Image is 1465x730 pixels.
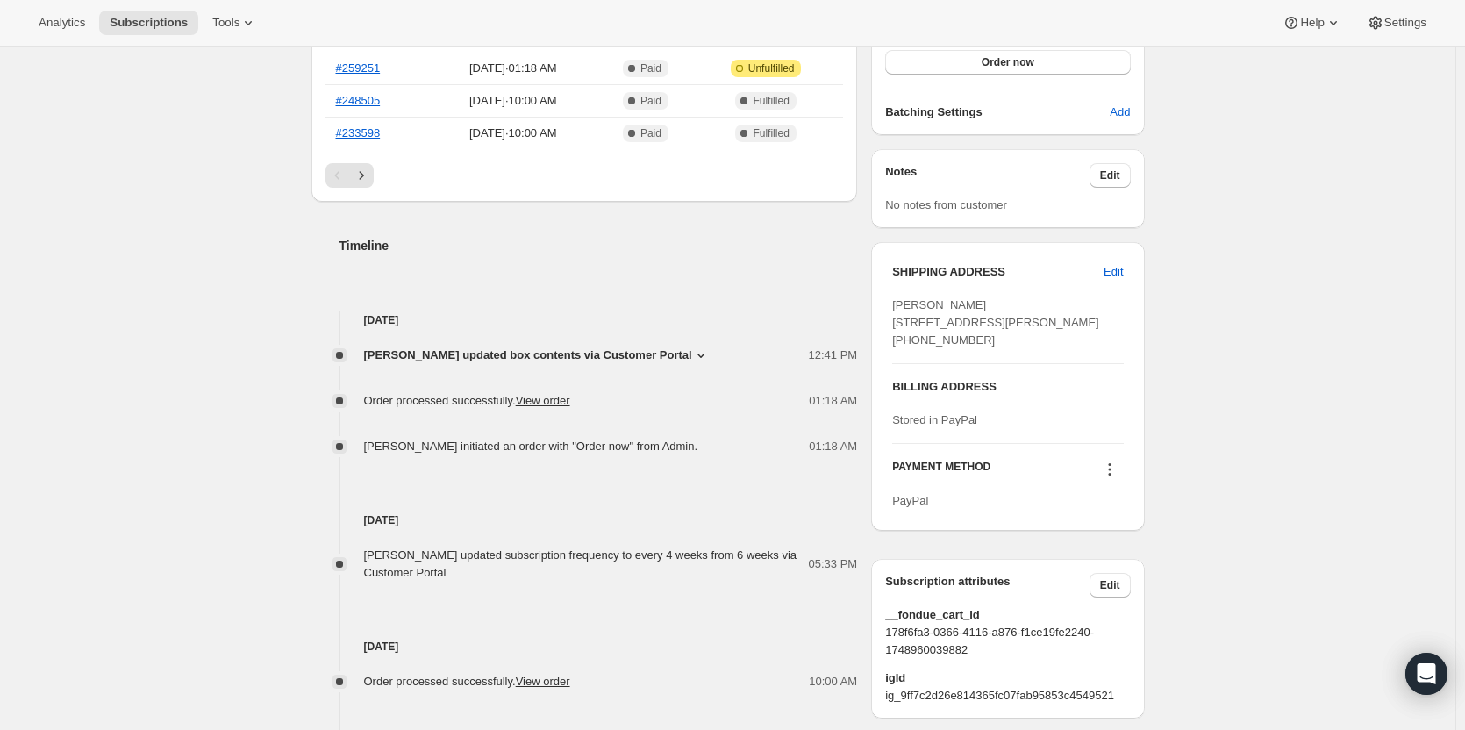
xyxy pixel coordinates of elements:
span: Paid [640,94,661,108]
h4: [DATE] [311,512,858,529]
h6: Batching Settings [885,104,1110,121]
button: Subscriptions [99,11,198,35]
span: Edit [1100,168,1120,182]
button: Analytics [28,11,96,35]
span: [PERSON_NAME] updated subscription frequency to every 4 weeks from 6 weeks via Customer Portal [364,548,797,579]
span: Fulfilled [753,126,789,140]
h3: PAYMENT METHOD [892,460,990,483]
span: 12:41 PM [809,347,858,364]
span: No notes from customer [885,198,1007,211]
span: Edit [1104,263,1123,281]
span: Settings [1384,16,1426,30]
button: Settings [1356,11,1437,35]
h3: Notes [885,163,1090,188]
a: #233598 [336,126,381,140]
span: [PERSON_NAME] updated box contents via Customer Portal [364,347,692,364]
h4: [DATE] [311,311,858,329]
button: Edit [1090,163,1131,188]
span: Stored in PayPal [892,413,977,426]
span: Edit [1100,578,1120,592]
span: 01:18 AM [809,392,857,410]
span: Add [1110,104,1130,121]
span: Fulfilled [753,94,789,108]
span: Help [1300,16,1324,30]
div: Open Intercom Messenger [1405,653,1447,695]
span: Unfulfilled [748,61,795,75]
span: Order now [982,55,1034,69]
span: Subscriptions [110,16,188,30]
span: [PERSON_NAME] initiated an order with "Order now" from Admin. [364,440,698,453]
span: 10:00 AM [809,673,857,691]
span: __fondue_cart_id [885,606,1130,624]
h3: Subscription attributes [885,573,1090,598]
a: View order [516,675,570,688]
h4: [DATE] [311,638,858,655]
h3: BILLING ADDRESS [892,378,1123,396]
span: 01:18 AM [809,438,857,455]
a: #259251 [336,61,381,75]
a: #248505 [336,94,381,107]
span: Order processed successfully. [364,394,570,407]
span: [DATE] · 01:18 AM [434,60,592,77]
button: [PERSON_NAME] updated box contents via Customer Portal [364,347,710,364]
span: Paid [640,126,661,140]
span: [DATE] · 10:00 AM [434,92,592,110]
span: 05:33 PM [809,555,858,573]
span: ig_9ff7c2d26e814365fc07fab95853c4549521 [885,687,1130,705]
span: [DATE] · 10:00 AM [434,125,592,142]
h3: SHIPPING ADDRESS [892,263,1104,281]
span: Tools [212,16,239,30]
button: Tools [202,11,268,35]
span: 178f6fa3-0366-4116-a876-f1ce19fe2240-1748960039882 [885,624,1130,659]
button: Next [349,163,374,188]
button: Order now [885,50,1130,75]
button: Add [1099,98,1140,126]
button: Edit [1090,573,1131,598]
span: Paid [640,61,661,75]
button: Edit [1093,258,1133,286]
h2: Timeline [339,237,858,254]
span: Analytics [39,16,85,30]
span: igId [885,669,1130,687]
span: PayPal [892,494,928,507]
span: [PERSON_NAME] [STREET_ADDRESS][PERSON_NAME] [PHONE_NUMBER] [892,298,1099,347]
a: View order [516,394,570,407]
span: Order processed successfully. [364,675,570,688]
button: Help [1272,11,1352,35]
nav: Pagination [325,163,844,188]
